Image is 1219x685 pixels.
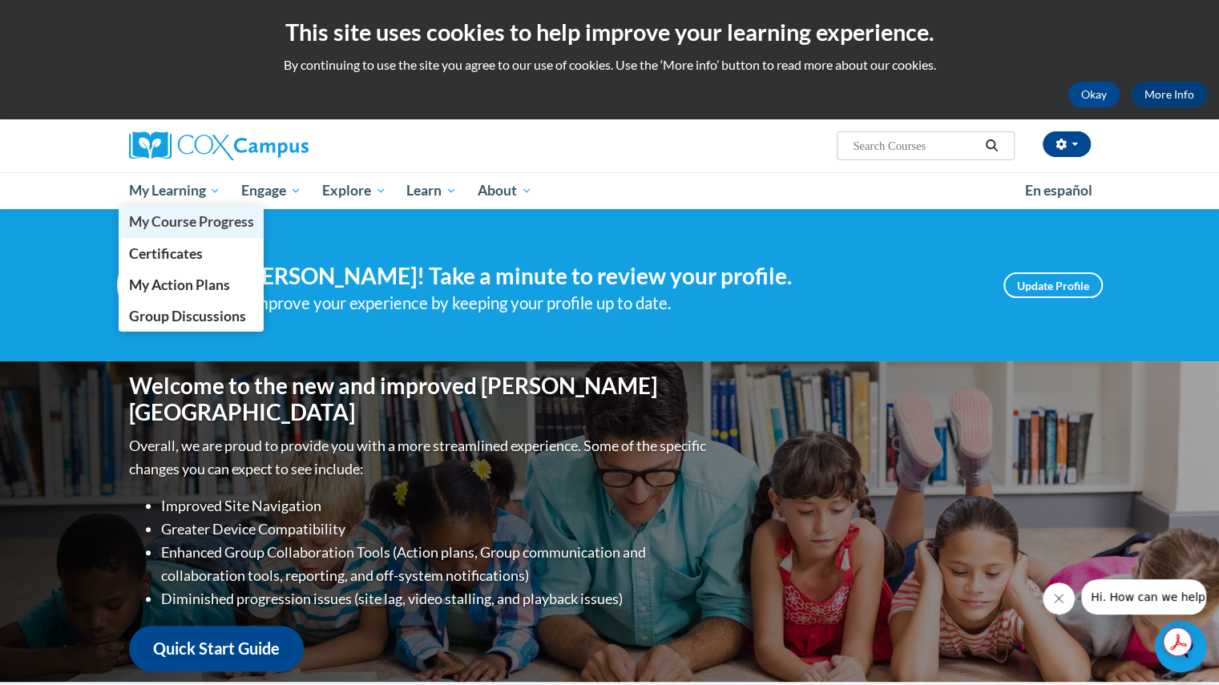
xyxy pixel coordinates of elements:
a: My Course Progress [119,206,264,237]
a: More Info [1132,82,1207,107]
span: Explore [322,181,386,200]
a: Quick Start Guide [129,626,304,671]
span: Learn [406,181,457,200]
button: Search [979,136,1003,155]
span: Hi. How can we help? [10,11,130,24]
a: Cox Campus [129,131,434,160]
a: Certificates [119,238,264,269]
a: About [467,172,543,209]
div: Help improve your experience by keeping your profile up to date. [213,290,979,316]
a: Group Discussions [119,300,264,332]
span: Engage [241,181,301,200]
span: Certificates [128,245,202,262]
a: My Action Plans [119,269,264,300]
div: Main menu [105,172,1115,209]
span: My Learning [128,181,220,200]
li: Improved Site Navigation [161,494,710,518]
iframe: Button to launch messaging window [1155,621,1206,672]
a: My Learning [119,172,232,209]
iframe: Message from company [1081,579,1206,614]
p: By continuing to use the site you agree to our use of cookies. Use the ‘More info’ button to read... [12,56,1207,74]
a: Update Profile [1003,272,1103,298]
h2: This site uses cookies to help improve your learning experience. [12,16,1207,48]
p: Overall, we are proud to provide you with a more streamlined experience. Some of the specific cha... [129,434,710,481]
iframe: Close message [1043,582,1075,614]
li: Enhanced Group Collaboration Tools (Action plans, Group communication and collaboration tools, re... [161,541,710,587]
span: En español [1025,182,1092,199]
h4: Hi [PERSON_NAME]! Take a minute to review your profile. [213,263,979,290]
span: My Course Progress [128,213,253,230]
button: Okay [1068,82,1120,107]
li: Greater Device Compatibility [161,518,710,541]
h1: Welcome to the new and improved [PERSON_NAME][GEOGRAPHIC_DATA] [129,373,710,426]
a: Engage [231,172,312,209]
li: Diminished progression issues (site lag, video stalling, and playback issues) [161,587,710,610]
a: Explore [312,172,397,209]
button: Account Settings [1043,131,1091,157]
input: Search Courses [851,136,979,155]
span: My Action Plans [128,276,229,293]
span: Group Discussions [128,308,245,324]
span: About [478,181,532,200]
img: Profile Image [117,249,189,321]
a: Learn [396,172,467,209]
a: En español [1015,174,1103,208]
img: Cox Campus [129,131,309,160]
